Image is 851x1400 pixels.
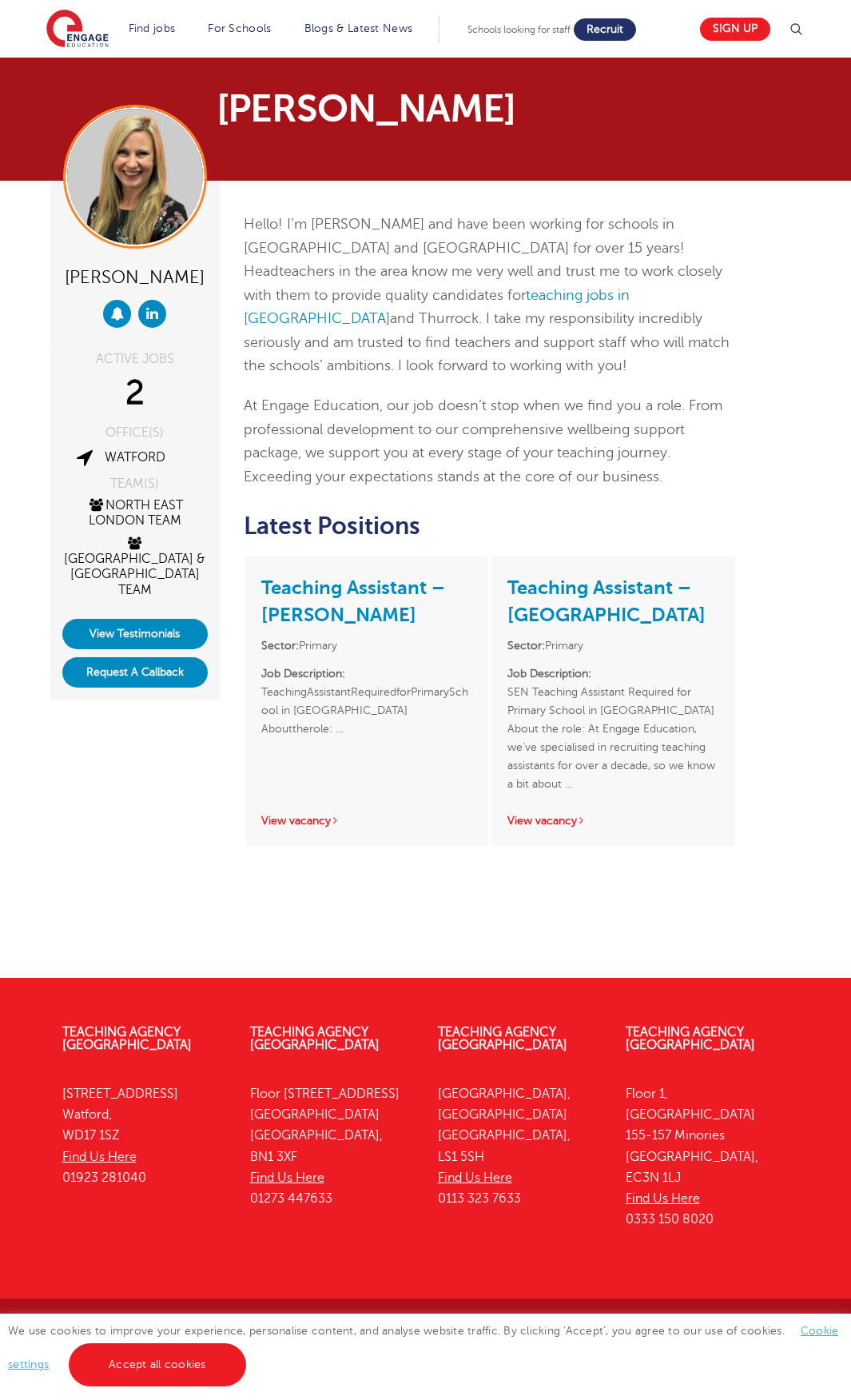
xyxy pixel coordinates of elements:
[244,216,730,373] span: Hello! I’m [PERSON_NAME] and have been working for schools in [GEOGRAPHIC_DATA] and [GEOGRAPHIC_D...
[626,1083,789,1230] p: Floor 1, [GEOGRAPHIC_DATA] 155-157 Minories [GEOGRAPHIC_DATA], EC3N 1LJ 0333 150 8020
[208,22,271,34] a: For Schools
[62,477,209,490] div: TEAM(S)
[626,1191,700,1206] a: Find Us Here
[250,1025,380,1052] a: Teaching Agency [GEOGRAPHIC_DATA]
[217,90,478,128] h1: [PERSON_NAME]
[8,1325,838,1370] span: We use cookies to improve your experience, personalise content, and analyse website traffic. By c...
[261,640,299,652] strong: Sector:
[62,261,209,292] div: [PERSON_NAME]
[626,1025,755,1052] a: Teaching Agency [GEOGRAPHIC_DATA]
[62,1150,137,1164] a: Find Us Here
[587,23,623,35] span: Recruit
[62,619,209,649] a: View Testimonials
[261,815,340,827] a: View vacancy
[261,664,472,793] p: TeachingAssistantRequiredforPrimarySchool in [GEOGRAPHIC_DATA] Abouttherole: …
[467,24,571,35] span: Schools looking for staff
[62,426,209,439] div: OFFICE(S)
[507,636,718,655] li: Primary
[261,668,345,680] strong: Job Description:
[129,22,176,34] a: Find jobs
[304,22,413,34] a: Blogs & Latest News
[69,1343,246,1386] a: Accept all cookies
[574,18,636,41] a: Recruit
[62,1025,192,1052] a: Teaching Agency [GEOGRAPHIC_DATA]
[62,657,209,688] button: Request A Callback
[250,1083,414,1210] p: Floor [STREET_ADDRESS] [GEOGRAPHIC_DATA] [GEOGRAPHIC_DATA], BN1 3XF 01273 447633
[261,636,472,655] li: Primary
[700,18,770,41] a: Sign up
[438,1025,567,1052] a: Teaching Agency [GEOGRAPHIC_DATA]
[507,815,586,827] a: View vacancy
[62,373,209,413] div: 2
[105,450,165,465] a: Watford
[507,664,718,793] p: SEN Teaching Assistant Required for Primary School in [GEOGRAPHIC_DATA] About the role: At Engage...
[62,1083,226,1188] p: [STREET_ADDRESS] Watford, WD17 1SZ 01923 281040
[438,1083,602,1210] p: [GEOGRAPHIC_DATA], [GEOGRAPHIC_DATA] [GEOGRAPHIC_DATA], LS1 5SH 0113 323 7633
[250,1171,324,1185] a: Find Us Here
[244,513,737,540] h2: Latest Positions
[438,1171,512,1185] a: Find Us Here
[507,668,591,680] strong: Job Description:
[62,353,209,365] div: ACTIVE JOBS
[507,640,545,652] strong: Sector:
[261,576,445,626] a: Teaching Assistant – [PERSON_NAME]
[46,10,109,50] img: Engage Education
[244,397,722,485] span: At Engage Education, our job doesn’t stop when we find you a role. From professional development ...
[507,576,706,626] a: Teaching Assistant – [GEOGRAPHIC_DATA]
[87,498,183,528] a: North East London Team
[64,536,205,597] a: [GEOGRAPHIC_DATA] & [GEOGRAPHIC_DATA] Team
